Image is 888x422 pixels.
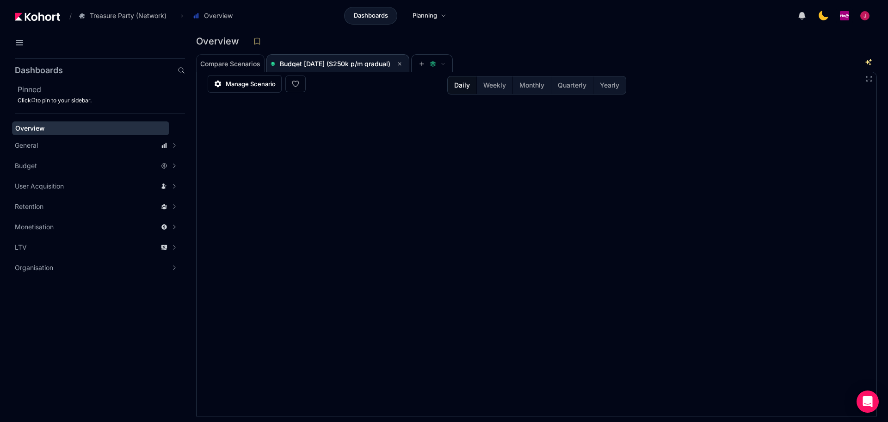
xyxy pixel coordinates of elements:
button: Fullscreen [865,75,873,82]
span: User Acquisition [15,182,64,191]
span: / [62,11,72,21]
span: Planning [413,11,437,20]
span: › [179,12,185,19]
span: Manage Scenario [226,79,276,88]
button: Yearly [593,76,626,94]
span: Overview [204,11,233,20]
span: Budget [15,161,37,170]
h2: Dashboards [15,66,63,75]
span: Weekly [483,81,506,90]
span: Monthly [519,81,544,90]
img: logo_PlayQ_20230721100321046856.png [840,11,849,20]
div: Click to pin to your sidebar. [18,97,185,104]
span: Monetisation [15,222,54,232]
span: General [15,141,38,150]
button: Overview [188,8,242,24]
a: Overview [12,121,169,135]
h2: Pinned [18,84,185,95]
span: Retention [15,202,43,211]
span: Overview [15,124,45,132]
span: Compare Scenarios [200,61,260,67]
img: Kohort logo [15,13,60,21]
span: Organisation [15,263,53,272]
span: Treasure Party (Network) [90,11,166,20]
a: Manage Scenario [208,75,282,93]
span: Quarterly [558,81,586,90]
button: Monthly [512,76,551,94]
a: Dashboards [344,7,397,25]
button: Treasure Party (Network) [74,8,176,24]
button: Daily [448,76,476,94]
a: Planning [403,7,456,25]
span: Budget [DATE] ($250k p/m gradual) [280,60,390,68]
h3: Overview [196,37,245,46]
span: Yearly [600,81,619,90]
span: LTV [15,243,27,252]
span: Dashboards [354,11,388,20]
button: Weekly [476,76,512,94]
button: Quarterly [551,76,593,94]
div: Open Intercom Messenger [857,391,879,413]
span: Daily [454,81,470,90]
